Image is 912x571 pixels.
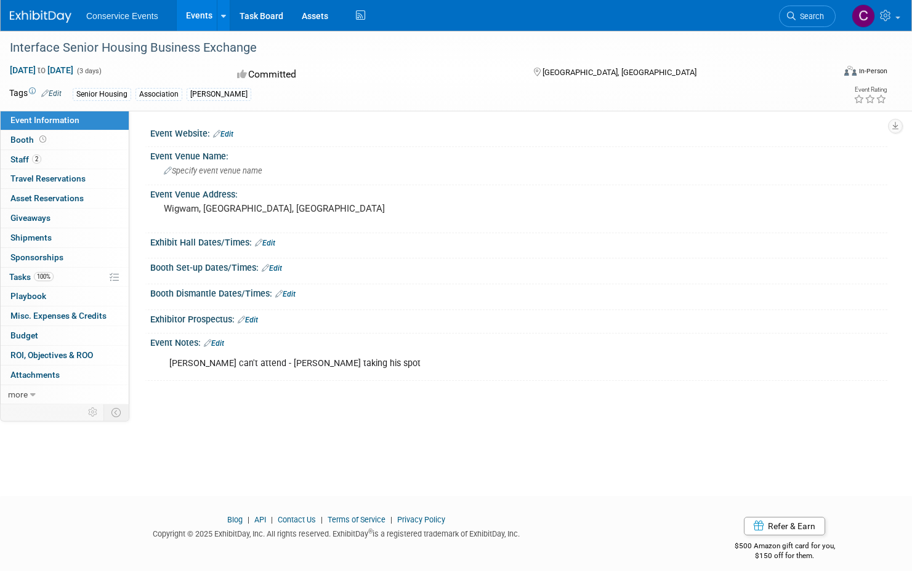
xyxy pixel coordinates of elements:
[858,66,887,76] div: In-Person
[10,291,46,301] span: Playbook
[135,88,182,101] div: Association
[150,310,887,326] div: Exhibitor Prospectus:
[104,404,129,420] td: Toggle Event Tabs
[1,385,129,404] a: more
[278,515,316,524] a: Contact Us
[10,330,38,340] span: Budget
[41,89,62,98] a: Edit
[1,111,129,130] a: Event Information
[37,135,49,144] span: Booth not reserved yet
[682,533,887,561] div: $500 Amazon gift card for you,
[227,515,243,524] a: Blog
[1,287,129,306] a: Playbook
[204,339,224,348] a: Edit
[10,252,63,262] span: Sponsorships
[233,64,514,86] div: Committed
[213,130,233,138] a: Edit
[164,203,444,214] pre: Wigwam, [GEOGRAPHIC_DATA], [GEOGRAPHIC_DATA]
[853,87,887,93] div: Event Rating
[682,551,887,561] div: $150 off for them.
[1,150,129,169] a: Staff2
[150,284,887,300] div: Booth Dismantle Dates/Times:
[73,88,131,101] div: Senior Housing
[34,272,54,281] span: 100%
[32,154,41,164] span: 2
[150,333,887,349] div: Event Notes:
[150,147,887,162] div: Event Venue Name:
[543,68,696,77] span: [GEOGRAPHIC_DATA], [GEOGRAPHIC_DATA]
[10,154,41,164] span: Staff
[1,326,129,345] a: Budget
[187,88,251,101] div: [PERSON_NAME]
[6,37,813,59] div: Interface Senior Housing Business Exchange
[10,174,86,183] span: Travel Reservations
[150,185,887,201] div: Event Venue Address:
[86,11,158,21] span: Conservice Events
[255,239,275,247] a: Edit
[9,525,663,540] div: Copyright © 2025 ExhibitDay, Inc. All rights reserved. ExhibitDay is a registered trademark of Ex...
[397,515,445,524] a: Privacy Policy
[1,209,129,228] a: Giveaways
[1,228,129,247] a: Shipments
[275,290,296,298] a: Edit
[328,515,385,524] a: Terms of Service
[852,4,875,28] img: Chris Ogletree
[10,135,49,145] span: Booth
[10,350,93,360] span: ROI, Objectives & ROO
[10,193,84,203] span: Asset Reservations
[254,515,266,524] a: API
[83,404,104,420] td: Personalize Event Tab Strip
[10,115,79,125] span: Event Information
[1,365,129,385] a: Attachments
[161,351,746,376] div: [PERSON_NAME] can't attend - [PERSON_NAME] taking his spot
[8,389,28,399] span: more
[368,528,373,535] sup: ®
[10,10,71,23] img: ExhibitDay
[238,316,258,324] a: Edit
[9,87,62,101] td: Tags
[1,130,129,150] a: Booth
[150,258,887,274] div: Booth Set-up Dates/Times:
[36,65,47,75] span: to
[164,166,262,175] span: Specify event venue name
[10,213,50,223] span: Giveaways
[756,64,887,82] div: Event Format
[10,370,60,380] span: Attachments
[10,233,52,242] span: Shipments
[387,515,395,524] span: |
[1,268,129,287] a: Tasks100%
[744,517,825,535] a: Refer & Earn
[76,67,102,75] span: (3 days)
[262,264,282,273] a: Edit
[150,124,887,140] div: Event Website:
[1,306,129,325] a: Misc. Expenses & Credits
[268,515,276,524] span: |
[1,189,129,208] a: Asset Reservations
[1,248,129,267] a: Sponsorships
[844,66,857,76] img: Format-Inperson.png
[150,233,887,249] div: Exhibit Hall Dates/Times:
[9,65,74,76] span: [DATE] [DATE]
[796,12,824,21] span: Search
[9,272,54,282] span: Tasks
[318,515,326,524] span: |
[244,515,252,524] span: |
[10,311,107,321] span: Misc. Expenses & Credits
[779,6,836,27] a: Search
[1,346,129,365] a: ROI, Objectives & ROO
[1,169,129,188] a: Travel Reservations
